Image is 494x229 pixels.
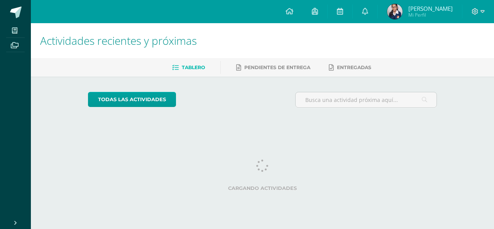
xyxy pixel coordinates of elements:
input: Busca una actividad próxima aquí... [296,92,437,107]
span: Mi Perfil [408,12,453,18]
a: Tablero [172,61,205,74]
span: [PERSON_NAME] [408,5,453,12]
a: todas las Actividades [88,92,176,107]
span: Pendientes de entrega [244,64,310,70]
label: Cargando actividades [88,185,437,191]
a: Entregadas [329,61,371,74]
span: Tablero [182,64,205,70]
img: 0df5b5bb091ac1274c66e48cce06e8d0.png [387,4,403,19]
span: Actividades recientes y próximas [40,33,197,48]
span: Entregadas [337,64,371,70]
a: Pendientes de entrega [236,61,310,74]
